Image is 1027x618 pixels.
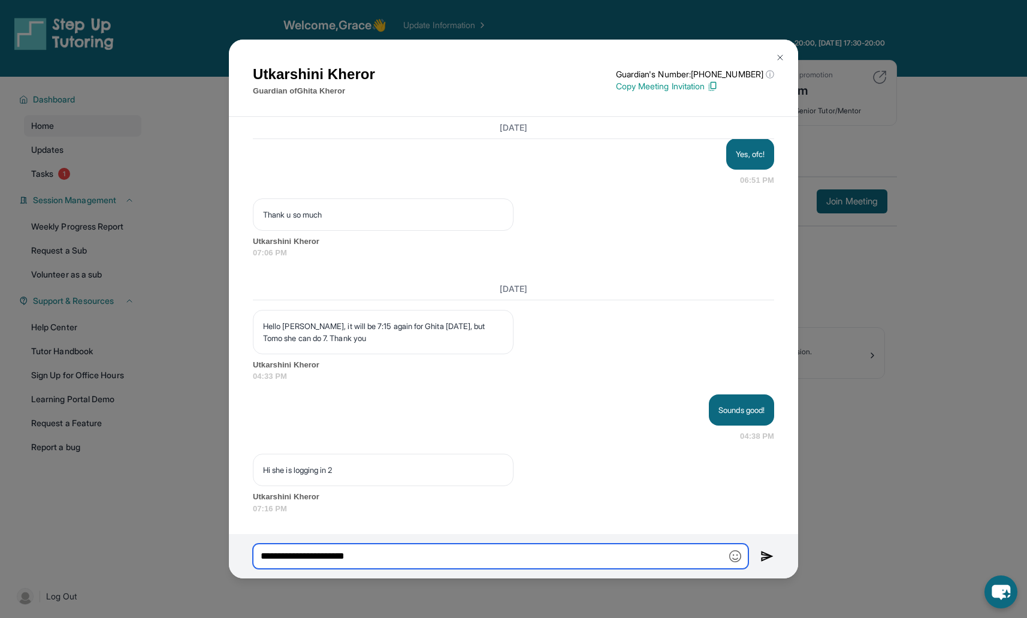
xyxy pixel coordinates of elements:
img: Emoji [729,550,741,562]
h3: [DATE] [253,122,774,134]
p: Yes, ofc! [736,148,765,160]
img: Send icon [760,549,774,563]
span: 04:38 PM [740,430,774,442]
span: Utkarshini Kheror [253,491,774,503]
button: chat-button [984,575,1017,608]
span: Utkarshini Kheror [253,359,774,371]
span: 04:33 PM [253,370,774,382]
p: Guardian's Number: [PHONE_NUMBER] [616,68,774,80]
img: Copy Icon [707,81,718,92]
h3: [DATE] [253,283,774,295]
span: ⓘ [766,68,774,80]
p: Hi she is logging in 2 [263,464,503,476]
p: Copy Meeting Invitation [616,80,774,92]
span: Utkarshini Kheror [253,236,774,248]
span: 07:06 PM [253,247,774,259]
p: Sounds good! [718,404,765,416]
img: Close Icon [775,53,785,62]
p: Thank u so much [263,209,503,221]
p: Hello [PERSON_NAME], it will be 7:15 again for Ghita [DATE], but Tomo she can do 7. Thank you [263,320,503,344]
span: 06:51 PM [740,174,774,186]
span: 07:16 PM [253,503,774,515]
h1: Utkarshini Kheror [253,64,375,85]
p: Guardian of Ghita Kheror [253,85,375,97]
